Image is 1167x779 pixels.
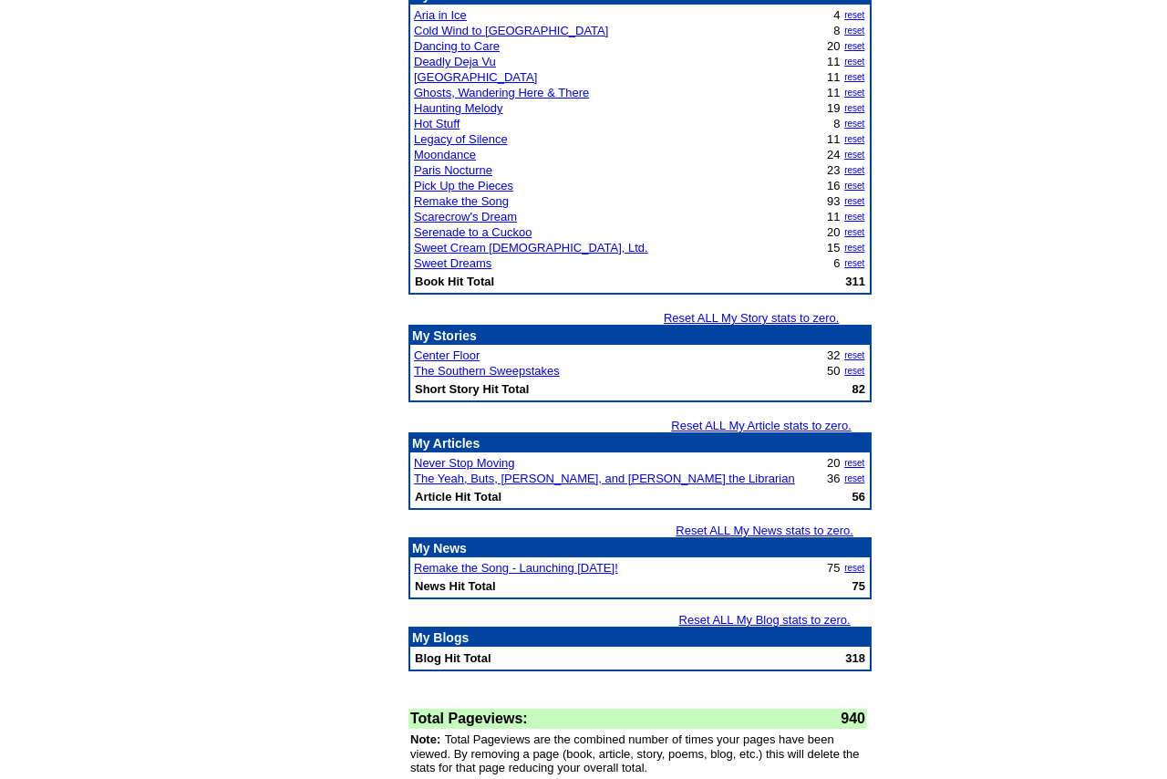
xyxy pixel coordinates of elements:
a: Dancing to Care [414,39,500,53]
b: News Hit Total [415,579,496,593]
a: Center Floor [414,348,480,362]
a: reset [844,88,864,98]
font: 11 [827,70,840,84]
font: 16 [827,179,840,192]
b: Book Hit Total [415,275,494,288]
a: reset [844,150,864,160]
font: 36 [827,472,840,485]
a: Never Stop Moving [414,456,515,470]
a: Hot Stuff [414,117,460,130]
font: 4 [833,8,840,22]
p: My Stories [412,328,868,343]
font: Total Pageviews: [410,711,528,726]
a: reset [844,10,864,20]
a: reset [844,243,864,253]
a: reset [844,119,864,129]
a: Sweet Cream [DEMOGRAPHIC_DATA], Ltd. [414,241,648,254]
font: Note: [410,732,440,746]
a: Haunting Melody [414,101,503,115]
a: reset [844,103,864,113]
a: Reset ALL My Story stats to zero. [664,311,839,325]
font: Total Pageviews are the combined number of times your pages have been viewed. By removing a page ... [410,732,860,774]
a: reset [844,165,864,175]
a: Remake the Song [414,194,509,208]
a: reset [844,196,864,206]
a: Reset ALL My News stats to zero. [676,524,853,537]
font: 20 [827,225,840,239]
font: 75 [827,561,840,575]
font: 23 [827,163,840,177]
a: Pick Up the Pieces [414,179,513,192]
font: 93 [827,194,840,208]
font: 11 [827,132,840,146]
a: reset [844,473,864,483]
b: Blog Hit Total [415,651,491,665]
font: 11 [827,210,840,223]
font: 32 [827,348,840,362]
a: Scarecrow's Dream [414,210,517,223]
a: Cold Wind to [GEOGRAPHIC_DATA] [414,24,608,37]
font: 11 [827,55,840,68]
font: 15 [827,241,840,254]
a: The Yeah, Buts, [PERSON_NAME], and [PERSON_NAME] the Librarian [414,472,795,485]
a: reset [844,227,864,237]
font: 940 [841,711,865,726]
a: Serenade to a Cuckoo [414,225,532,239]
b: 318 [845,651,865,665]
a: reset [844,181,864,191]
a: reset [844,57,864,67]
a: reset [844,563,864,573]
font: 20 [827,456,840,470]
font: 24 [827,148,840,161]
a: reset [844,212,864,222]
font: 8 [833,117,840,130]
a: Moondance [414,148,476,161]
b: 75 [852,579,865,593]
a: Deadly Deja Vu [414,55,496,68]
a: Reset ALL My Article stats to zero. [671,419,852,432]
a: [GEOGRAPHIC_DATA] [414,70,537,84]
a: reset [844,458,864,468]
a: Paris Nocturne [414,163,492,177]
a: Reset ALL My Blog stats to zero. [679,613,851,627]
font: 11 [827,86,840,99]
b: Article Hit Total [415,490,501,504]
font: 20 [827,39,840,53]
p: My Articles [412,436,868,451]
a: reset [844,350,864,360]
a: Aria in Ice [414,8,467,22]
a: reset [844,366,864,376]
a: Sweet Dreams [414,256,491,270]
a: reset [844,26,864,36]
font: 8 [833,24,840,37]
a: reset [844,134,864,144]
a: Remake the Song - Launching [DATE]! [414,561,618,575]
b: 56 [852,490,865,504]
font: 19 [827,101,840,115]
a: reset [844,72,864,82]
p: My News [412,541,868,556]
b: 82 [852,382,865,396]
a: The Southern Sweepstakes [414,364,560,378]
b: 311 [845,275,865,288]
a: reset [844,41,864,51]
a: Legacy of Silence [414,132,508,146]
a: Ghosts, Wandering Here & There [414,86,589,99]
a: reset [844,258,864,268]
font: 6 [833,256,840,270]
font: 50 [827,364,840,378]
p: My Blogs [412,630,868,645]
b: Short Story Hit Total [415,382,529,396]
